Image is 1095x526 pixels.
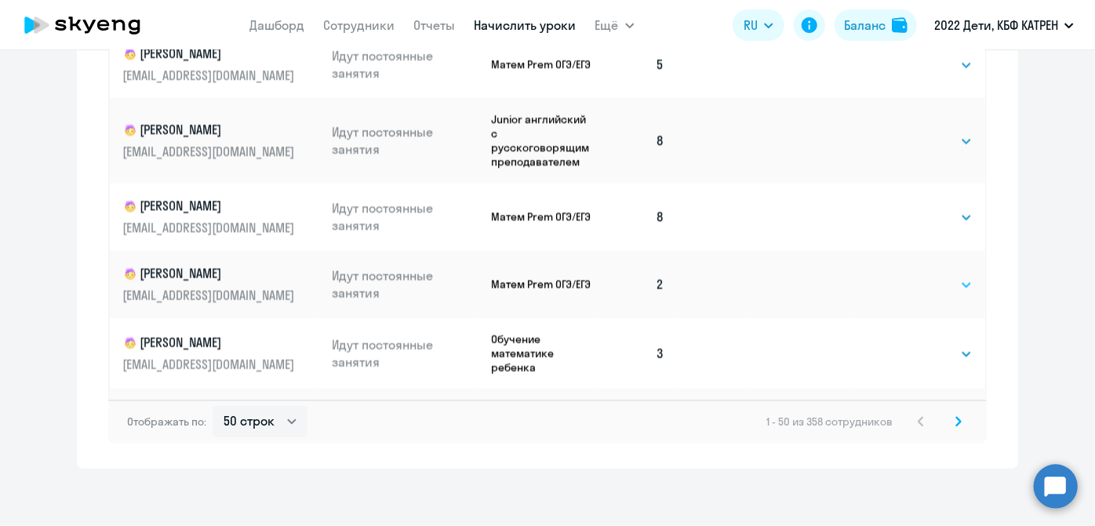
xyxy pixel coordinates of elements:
[122,335,138,351] img: child
[122,197,319,236] a: child[PERSON_NAME][EMAIL_ADDRESS][DOMAIN_NAME]
[122,287,298,304] p: [EMAIL_ADDRESS][DOMAIN_NAME]
[332,47,479,82] p: Идут постоянные занятия
[122,199,138,214] img: child
[491,57,597,71] p: Матем Prem ОГЭ/ЕГЭ
[122,334,298,352] p: [PERSON_NAME]
[844,16,886,35] div: Баланс
[122,356,298,373] p: [EMAIL_ADDRESS][DOMAIN_NAME]
[122,121,319,160] a: child[PERSON_NAME][EMAIL_ADDRESS][DOMAIN_NAME]
[122,265,298,283] p: [PERSON_NAME]
[595,9,635,41] button: Ещё
[332,199,479,234] p: Идут постоянные занятия
[597,31,677,98] td: 5
[122,45,319,84] a: child[PERSON_NAME][EMAIL_ADDRESS][DOMAIN_NAME]
[597,183,677,250] td: 8
[934,16,1058,35] p: 2022 Дети, КБФ КАТРЕН
[597,389,677,473] td: 4
[122,121,298,140] p: [PERSON_NAME]
[127,415,206,429] span: Отображать по:
[122,265,319,304] a: child[PERSON_NAME][EMAIL_ADDRESS][DOMAIN_NAME]
[733,9,784,41] button: RU
[835,9,917,41] button: Балансbalance
[475,17,577,33] a: Начислить уроки
[122,334,319,373] a: child[PERSON_NAME][EMAIL_ADDRESS][DOMAIN_NAME]
[766,415,893,429] span: 1 - 50 из 358 сотрудников
[250,17,305,33] a: Дашборд
[414,17,456,33] a: Отчеты
[597,98,677,183] td: 8
[332,123,479,158] p: Идут постоянные занятия
[122,266,138,282] img: child
[332,336,479,371] p: Идут постоянные занятия
[122,122,138,138] img: child
[122,219,298,236] p: [EMAIL_ADDRESS][DOMAIN_NAME]
[122,197,298,216] p: [PERSON_NAME]
[926,6,1082,44] button: 2022 Дети, КБФ КАТРЕН
[122,67,298,84] p: [EMAIL_ADDRESS][DOMAIN_NAME]
[892,17,908,33] img: balance
[744,16,758,35] span: RU
[332,267,479,301] p: Идут постоянные занятия
[122,45,298,64] p: [PERSON_NAME]
[597,250,677,318] td: 2
[491,112,597,169] p: Junior английский с русскоговорящим преподавателем
[491,332,597,374] p: Обучение математике ребенка
[595,16,619,35] span: Ещё
[122,143,298,160] p: [EMAIL_ADDRESS][DOMAIN_NAME]
[597,318,677,389] td: 3
[491,210,597,224] p: Матем Prem ОГЭ/ЕГЭ
[491,277,597,291] p: Матем Prem ОГЭ/ЕГЭ
[122,46,138,62] img: child
[324,17,395,33] a: Сотрудники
